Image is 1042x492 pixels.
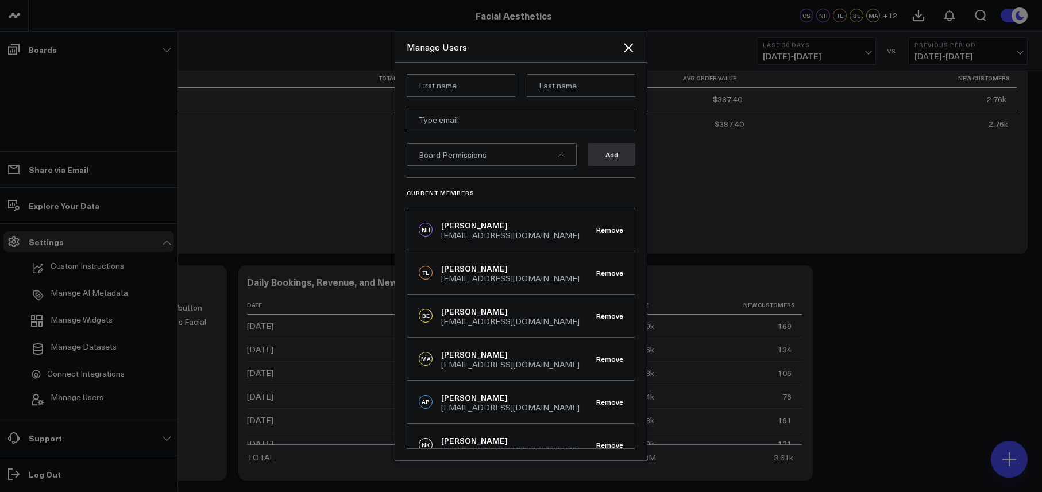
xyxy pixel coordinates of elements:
input: Last name [527,74,635,97]
div: [PERSON_NAME] [441,220,580,231]
div: [PERSON_NAME] [441,263,580,274]
button: Remove [596,355,623,363]
button: Remove [596,269,623,277]
div: [PERSON_NAME] [441,435,580,447]
div: TL [419,266,433,280]
input: Type email [407,109,635,131]
div: [EMAIL_ADDRESS][DOMAIN_NAME] [441,361,580,369]
div: MA [419,352,433,366]
div: [PERSON_NAME] [441,306,580,317]
div: [EMAIL_ADDRESS][DOMAIN_NAME] [441,231,580,239]
div: [EMAIL_ADDRESS][DOMAIN_NAME] [441,274,580,282]
div: Manage Users [407,41,622,53]
div: [PERSON_NAME] [441,349,580,361]
button: Close [622,41,635,55]
div: BE [419,309,433,323]
button: Remove [596,398,623,406]
div: [EMAIL_ADDRESS][DOMAIN_NAME] [441,447,580,455]
button: Remove [596,226,623,234]
span: Board Permissions [419,149,487,160]
div: NK [419,438,433,452]
div: [EMAIL_ADDRESS][DOMAIN_NAME] [441,317,580,326]
div: [EMAIL_ADDRESS][DOMAIN_NAME] [441,404,580,412]
h3: Current Members [407,189,635,196]
div: [PERSON_NAME] [441,392,580,404]
button: Add [588,143,635,166]
button: Remove [596,441,623,449]
div: AP [419,395,433,409]
div: NH [419,223,433,237]
input: First name [407,74,515,97]
button: Remove [596,312,623,320]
